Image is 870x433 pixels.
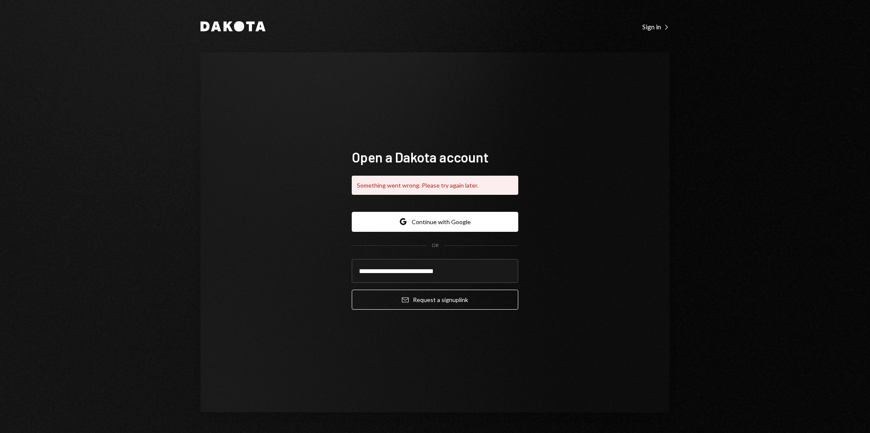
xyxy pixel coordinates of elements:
h1: Open a Dakota account [352,148,518,165]
div: Sign in [642,23,669,31]
button: Continue with Google [352,212,518,232]
button: Request a signuplink [352,290,518,310]
div: Something went wrong. Please try again later. [352,176,518,195]
div: OR [432,242,439,249]
a: Sign in [642,22,669,31]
